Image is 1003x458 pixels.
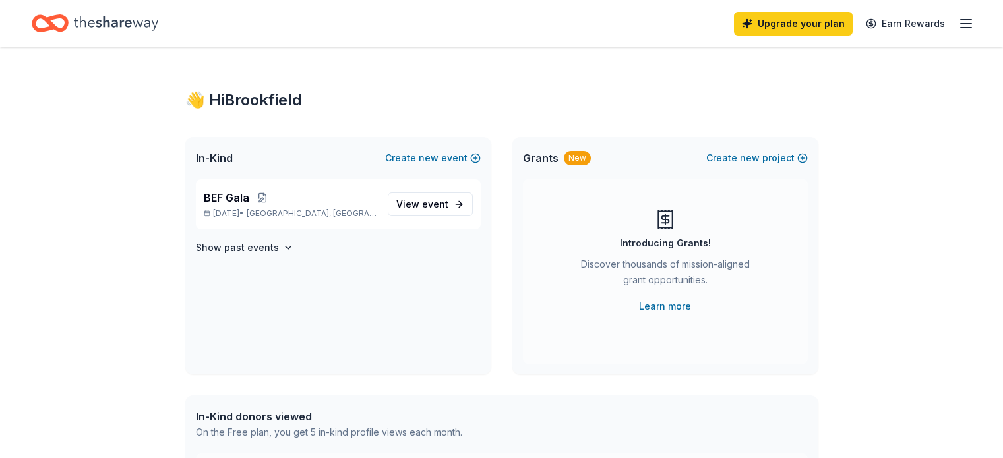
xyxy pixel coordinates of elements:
[196,150,233,166] span: In-Kind
[523,150,559,166] span: Grants
[576,256,755,293] div: Discover thousands of mission-aligned grant opportunities.
[396,196,448,212] span: View
[247,208,377,219] span: [GEOGRAPHIC_DATA], [GEOGRAPHIC_DATA]
[706,150,808,166] button: Createnewproject
[858,12,953,36] a: Earn Rewards
[740,150,760,166] span: new
[388,192,473,216] a: View event
[620,235,711,251] div: Introducing Grants!
[196,409,462,424] div: In-Kind donors viewed
[204,190,249,206] span: BEF Gala
[196,424,462,440] div: On the Free plan, you get 5 in-kind profile views each month.
[639,299,691,314] a: Learn more
[419,150,439,166] span: new
[564,151,591,165] div: New
[422,198,448,210] span: event
[204,208,377,219] p: [DATE] •
[196,240,293,256] button: Show past events
[385,150,481,166] button: Createnewevent
[185,90,818,111] div: 👋 Hi Brookfield
[196,240,279,256] h4: Show past events
[32,8,158,39] a: Home
[734,12,853,36] a: Upgrade your plan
